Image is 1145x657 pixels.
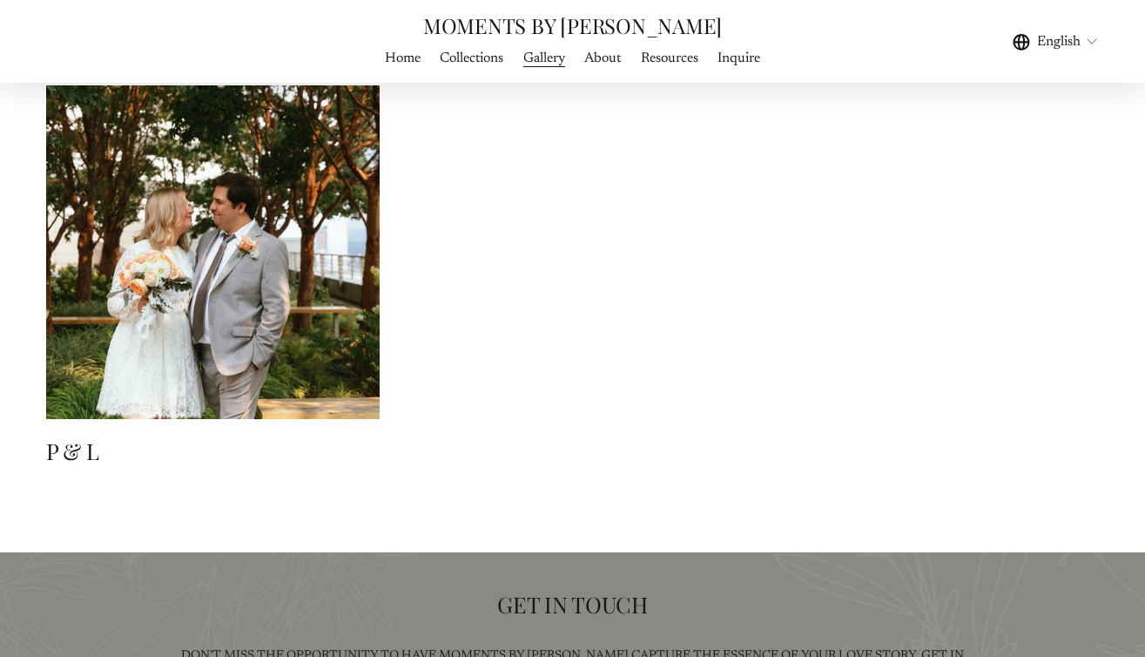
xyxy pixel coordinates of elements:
div: language picker [1013,30,1100,53]
a: Home [385,46,421,70]
a: Inquire [717,46,760,70]
a: MOMENTS BY [PERSON_NAME] [423,11,722,39]
a: folder dropdown [523,46,565,70]
a: Collections [440,46,503,70]
a: Resources [641,46,698,70]
h3: P & L [46,437,380,465]
a: P & L P & L [46,85,380,477]
h4: GET IN TOUCH [178,590,967,618]
span: English [1037,31,1081,52]
span: Gallery [523,48,565,69]
a: About [584,46,621,70]
img: P & L [46,85,380,419]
